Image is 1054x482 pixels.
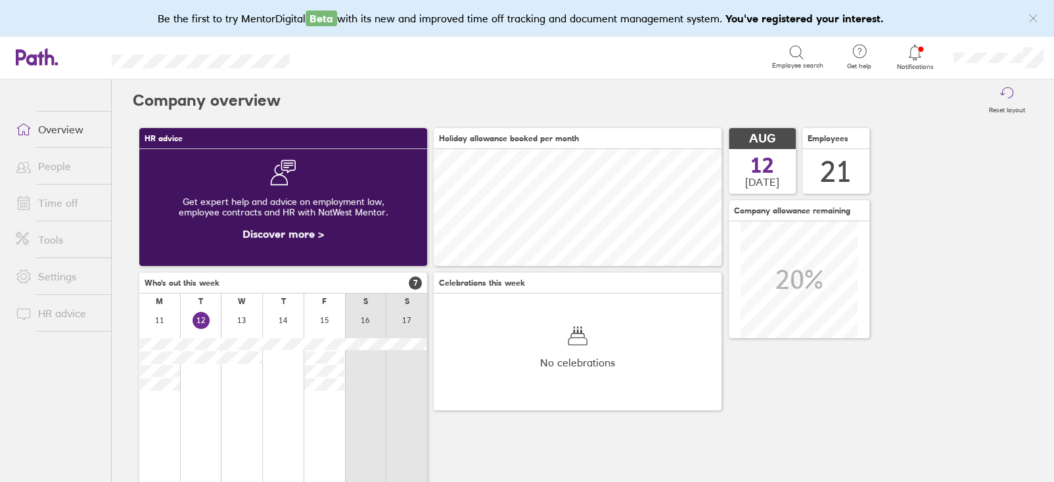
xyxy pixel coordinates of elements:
[325,51,359,62] div: Search
[981,79,1033,121] button: Reset layout
[5,300,111,326] a: HR advice
[145,134,183,143] span: HR advice
[439,134,579,143] span: Holiday allowance booked per month
[5,263,111,290] a: Settings
[198,297,203,306] div: T
[306,11,337,26] span: Beta
[150,186,417,228] div: Get expert help and advice on employment law, employee contracts and HR with NatWest Mentor.
[156,297,163,306] div: M
[238,297,246,306] div: W
[894,43,936,71] a: Notifications
[5,227,111,253] a: Tools
[749,132,775,146] span: AUG
[363,297,368,306] div: S
[405,297,409,306] div: S
[808,134,848,143] span: Employees
[5,153,111,179] a: People
[750,155,774,176] span: 12
[725,12,884,25] b: You've registered your interest.
[281,297,286,306] div: T
[145,278,219,288] span: Who's out this week
[322,297,327,306] div: F
[439,278,525,288] span: Celebrations this week
[820,155,852,188] div: 21
[133,79,281,121] h2: Company overview
[5,190,111,216] a: Time off
[5,116,111,142] a: Overview
[409,276,422,290] span: 7
[981,102,1033,114] label: Reset layout
[894,63,936,71] span: Notifications
[745,176,779,188] span: [DATE]
[772,62,823,70] span: Employee search
[838,62,881,70] span: Get help
[540,357,615,368] span: No celebrations
[242,227,324,240] a: Discover more >
[734,206,850,215] span: Company allowance remaining
[158,11,897,26] div: Be the first to try MentorDigital with its new and improved time off tracking and document manage...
